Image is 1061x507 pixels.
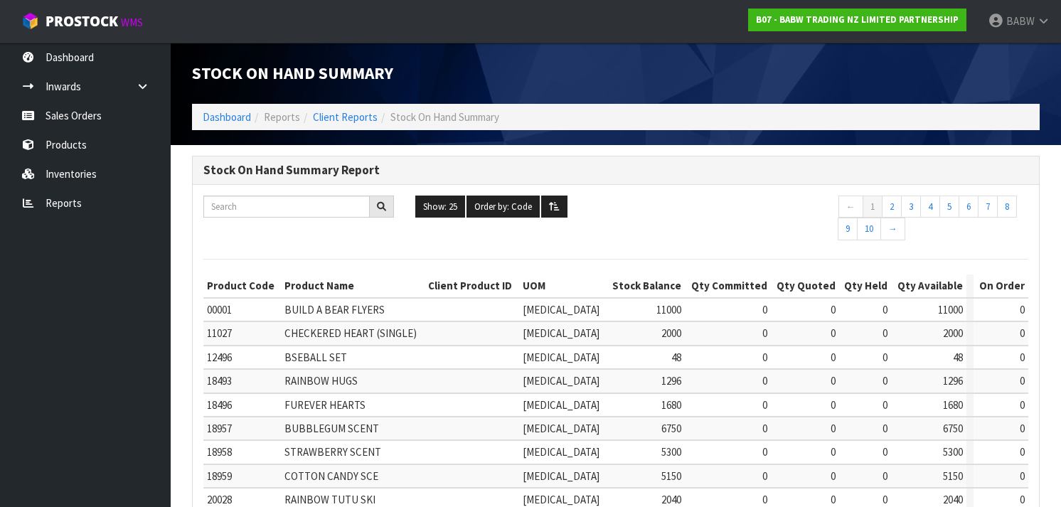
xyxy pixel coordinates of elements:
[284,493,375,506] span: RAINBOW TUTU SKI
[831,374,836,388] span: 0
[943,326,963,340] span: 2000
[523,303,599,316] span: [MEDICAL_DATA]
[831,445,836,459] span: 0
[883,445,887,459] span: 0
[939,196,959,218] a: 5
[1006,14,1035,28] span: BABW
[831,398,836,412] span: 0
[656,303,681,316] span: 11000
[831,303,836,316] span: 0
[207,422,232,435] span: 18957
[883,303,887,316] span: 0
[284,422,379,435] span: BUBBLEGUM SCENT
[831,493,836,506] span: 0
[661,469,681,483] span: 5150
[203,164,1028,177] h3: Stock On Hand Summary Report
[883,493,887,506] span: 0
[523,422,599,435] span: [MEDICAL_DATA]
[661,398,681,412] span: 1680
[943,422,963,435] span: 6750
[281,274,425,297] th: Product Name
[762,303,767,316] span: 0
[938,303,963,316] span: 11000
[883,422,887,435] span: 0
[974,274,1028,297] th: On Order
[466,196,540,218] button: Order by: Code
[523,469,599,483] span: [MEDICAL_DATA]
[943,398,963,412] span: 1680
[978,196,998,218] a: 7
[943,445,963,459] span: 5300
[920,196,940,218] a: 4
[284,445,381,459] span: STRAWBERRY SCENT
[606,274,685,297] th: Stock Balance
[661,326,681,340] span: 2000
[943,374,963,388] span: 1296
[207,351,232,364] span: 12496
[838,196,1029,244] nav: Page navigation
[415,196,465,218] button: Show: 25
[762,374,767,388] span: 0
[207,374,232,388] span: 18493
[838,196,863,218] a: ←
[313,110,378,124] a: Client Reports
[771,274,839,297] th: Qty Quoted
[762,351,767,364] span: 0
[192,63,393,83] span: Stock On Hand Summary
[839,274,891,297] th: Qty Held
[203,274,281,297] th: Product Code
[21,12,39,30] img: cube-alt.png
[762,493,767,506] span: 0
[425,274,518,297] th: Client Product ID
[891,274,966,297] th: Qty Available
[880,218,905,240] a: →
[762,326,767,340] span: 0
[762,469,767,483] span: 0
[519,274,606,297] th: UOM
[523,445,599,459] span: [MEDICAL_DATA]
[1020,326,1025,340] span: 0
[762,398,767,412] span: 0
[762,422,767,435] span: 0
[203,110,251,124] a: Dashboard
[523,493,599,506] span: [MEDICAL_DATA]
[46,12,118,31] span: ProStock
[997,196,1017,218] a: 8
[207,398,232,412] span: 18496
[943,493,963,506] span: 2040
[284,326,417,340] span: CHECKERED HEART (SINGLE)
[1020,398,1025,412] span: 0
[882,196,902,218] a: 2
[762,445,767,459] span: 0
[284,398,366,412] span: FUREVER HEARTS
[1020,374,1025,388] span: 0
[523,398,599,412] span: [MEDICAL_DATA]
[284,303,385,316] span: BUILD A BEAR FLYERS
[756,14,959,26] strong: B07 - BABW TRADING NZ LIMITED PARTNERSHIP
[284,374,358,388] span: RAINBOW HUGS
[943,469,963,483] span: 5150
[901,196,921,218] a: 3
[883,469,887,483] span: 0
[661,422,681,435] span: 6750
[390,110,499,124] span: Stock On Hand Summary
[661,493,681,506] span: 2040
[207,469,232,483] span: 18959
[863,196,883,218] a: 1
[207,445,232,459] span: 18958
[685,274,771,297] th: Qty Committed
[1020,351,1025,364] span: 0
[661,374,681,388] span: 1296
[661,445,681,459] span: 5300
[207,303,232,316] span: 00001
[831,326,836,340] span: 0
[1020,469,1025,483] span: 0
[831,351,836,364] span: 0
[883,351,887,364] span: 0
[523,326,599,340] span: [MEDICAL_DATA]
[1020,303,1025,316] span: 0
[284,469,378,483] span: COTTON CANDY SCE
[1020,422,1025,435] span: 0
[203,196,370,218] input: Search
[523,351,599,364] span: [MEDICAL_DATA]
